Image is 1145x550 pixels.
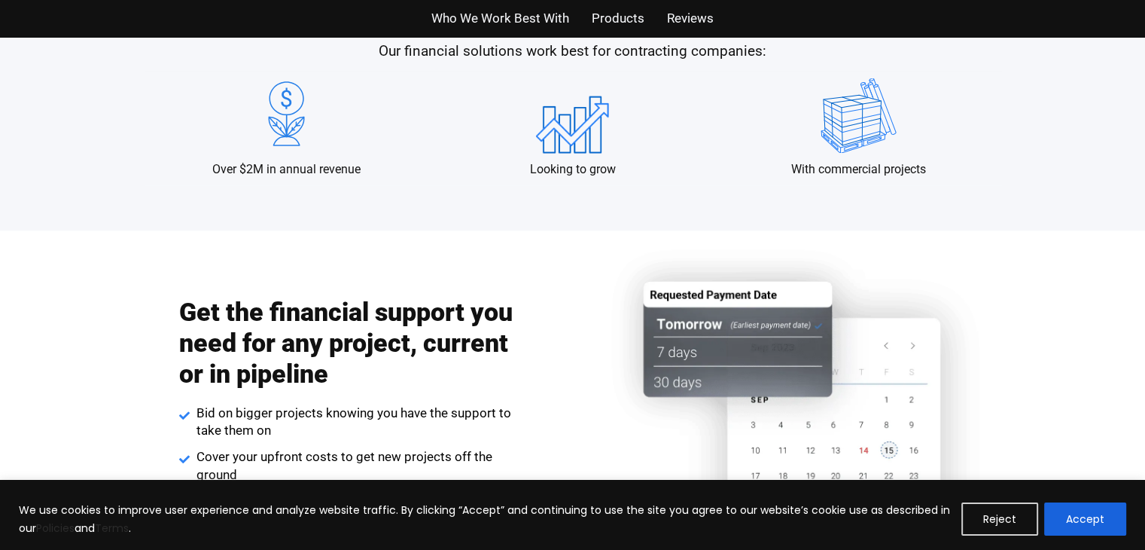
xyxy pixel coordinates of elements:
h2: Get the financial support you need for any project, current or in pipeline [179,297,518,389]
a: Products [592,8,644,29]
p: We use cookies to improve user experience and analyze website traffic. By clicking “Accept” and c... [19,501,950,537]
a: Who We Work Best With [431,8,569,29]
a: Terms [95,521,129,536]
a: Reviews [667,8,714,29]
p: Looking to grow [530,161,616,178]
p: Our financial solutions work best for contracting companies: [144,41,1002,63]
p: Over $2M in annual revenue [212,161,361,178]
button: Accept [1044,503,1126,536]
p: With commercial projects [791,161,926,178]
a: Policies [36,521,75,536]
span: Bid on bigger projects knowing you have the support to take them on [193,405,519,441]
button: Reject [961,503,1038,536]
span: Cover your upfront costs to get new projects off the ground [193,448,519,484]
